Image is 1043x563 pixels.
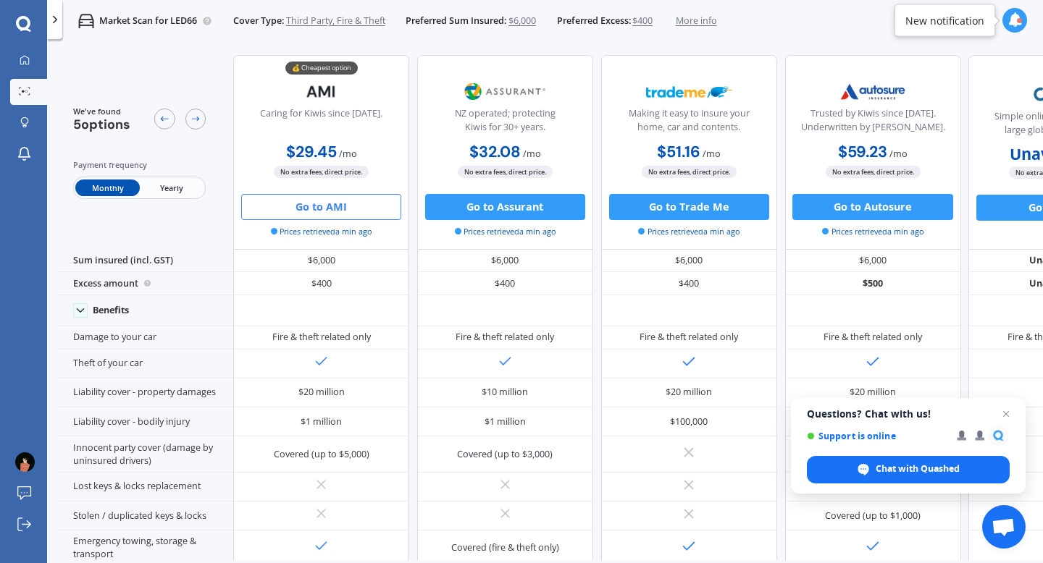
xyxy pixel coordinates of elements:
[609,194,769,220] button: Go to Trade Me
[417,250,593,273] div: $6,000
[822,226,923,237] span: Prices retrieved a min ago
[99,14,197,27] p: Market Scan for LED66
[73,158,206,172] div: Payment frequency
[278,75,364,108] img: AMI-text-1.webp
[93,305,129,316] div: Benefits
[670,415,708,428] div: $100,000
[632,14,653,27] span: $400
[508,14,536,27] span: $6,000
[457,448,553,461] div: Covered (up to $3,000)
[889,148,908,160] span: / mo
[271,226,372,237] span: Prices retrieved a min ago
[57,272,233,295] div: Excess amount
[469,142,521,162] b: $32.08
[826,166,921,178] span: No extra fees, direct price.
[676,14,717,27] span: More info
[612,107,766,140] div: Making it easy to insure your home, car and contents.
[982,505,1026,549] a: Open chat
[233,250,409,273] div: $6,000
[807,456,1010,483] span: Chat with Quashed
[57,250,233,273] div: Sum insured (incl. GST)
[557,14,631,27] span: Preferred Excess:
[876,462,960,475] span: Chat with Quashed
[785,272,961,295] div: $500
[73,116,130,133] span: 5 options
[642,166,737,178] span: No extra fees, direct price.
[57,473,233,501] div: Lost keys & locks replacement
[785,250,961,273] div: $6,000
[485,415,526,428] div: $1 million
[523,148,541,160] span: / mo
[241,194,401,220] button: Go to AMI
[830,75,916,108] img: Autosure.webp
[75,179,139,196] span: Monthly
[666,386,712,399] div: $20 million
[57,436,233,473] div: Innocent party cover (damage by uninsured drivers)
[640,331,738,344] div: Fire & theft related only
[274,448,369,461] div: Covered (up to $5,000)
[57,326,233,350] div: Damage to your car
[601,272,777,295] div: $400
[703,148,721,160] span: / mo
[286,14,385,27] span: Third Party, Fire & Theft
[451,541,559,554] div: Covered (fire & theft only)
[456,331,554,344] div: Fire & theft related only
[272,331,371,344] div: Fire & theft related only
[825,509,921,522] div: Covered (up to $1,000)
[15,452,35,472] img: ACg8ocKimPZaZmHSmMPWHWx_aIgXg8Fv-ATTRuPVX7veU_VRp-yBQ0SP=s96-c
[286,142,337,162] b: $29.45
[824,331,922,344] div: Fire & theft related only
[792,194,952,220] button: Go to Autosure
[462,75,548,108] img: Assurant.png
[807,408,1010,420] span: Questions? Chat with us!
[274,166,369,178] span: No extra fees, direct price.
[301,415,342,428] div: $1 million
[657,142,700,162] b: $51.16
[455,226,556,237] span: Prices retrieved a min ago
[458,166,553,178] span: No extra fees, direct price.
[601,250,777,273] div: $6,000
[57,378,233,407] div: Liability cover - property damages
[73,106,130,117] span: We've found
[905,13,984,27] div: New notification
[285,62,358,75] div: 💰 Cheapest option
[850,386,896,399] div: $20 million
[646,75,732,108] img: Trademe.webp
[482,386,528,399] div: $10 million
[260,107,382,140] div: Caring for Kiwis since [DATE].
[233,272,409,295] div: $400
[417,272,593,295] div: $400
[425,194,585,220] button: Go to Assurant
[807,431,947,441] span: Support is online
[638,226,740,237] span: Prices retrieved a min ago
[428,107,582,140] div: NZ operated; protecting Kiwis for 30+ years.
[339,148,357,160] span: / mo
[140,179,204,196] span: Yearly
[796,107,950,140] div: Trusted by Kiwis since [DATE]. Underwritten by [PERSON_NAME].
[233,14,284,27] span: Cover Type:
[406,14,506,27] span: Preferred Sum Insured:
[57,350,233,378] div: Theft of your car
[78,13,94,29] img: car.f15378c7a67c060ca3f3.svg
[57,501,233,530] div: Stolen / duplicated keys & locks
[838,142,887,162] b: $59.23
[298,386,345,399] div: $20 million
[57,407,233,436] div: Liability cover - bodily injury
